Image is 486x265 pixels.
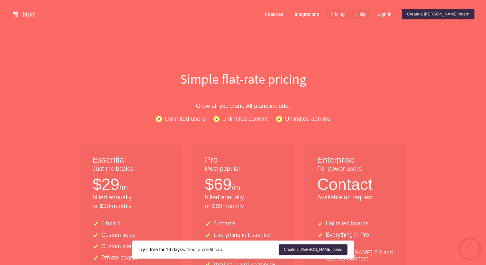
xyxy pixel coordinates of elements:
p: For power users [317,165,393,173]
p: 5 boards [214,221,236,227]
a: Sign in [372,9,397,19]
h1: Simple flat-rate pricing [37,70,449,88]
p: Most popular [205,165,281,173]
p: Everything in Essential [214,232,271,238]
p: Grow all you want. All plans include: [37,101,449,110]
p: billed annually or $ 89 monthly [205,193,281,211]
div: without a credit card [139,246,279,253]
p: /m [232,182,240,193]
p: Unlimited admins [285,114,330,123]
p: Unlimited boards [326,221,368,227]
iframe: Chatra live chat [460,239,480,259]
h1: Essential [93,154,169,166]
p: Unlimited users [165,114,205,123]
p: /m [119,182,128,193]
p: $ 29 [93,173,119,196]
p: Just the basics [93,165,169,173]
h1: Enterprise [317,154,393,166]
a: Help [351,9,371,19]
a: Create a [PERSON_NAME] board [402,9,474,19]
p: $ 69 [205,173,231,196]
strong: Try it free for 10 days [139,247,182,252]
a: Integrations [290,9,324,19]
p: Custom fields [101,232,136,238]
a: Pricing [325,9,350,19]
button: Contact [317,173,373,192]
a: Features [260,9,288,19]
a: Create a [PERSON_NAME] board [279,244,347,255]
p: Available on request [317,193,393,202]
h1: Pro [205,154,281,166]
p: Everything in Pro [326,232,369,238]
p: Unlimited content [222,114,268,123]
p: billed annually or $ 39 monthly [93,193,169,211]
p: 1 board [101,221,121,227]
